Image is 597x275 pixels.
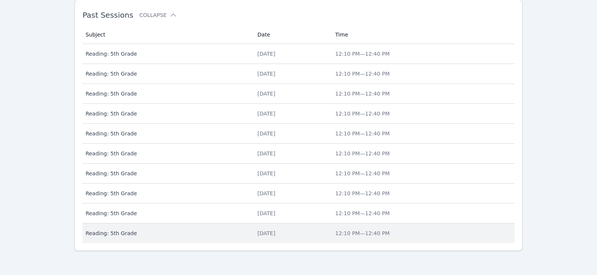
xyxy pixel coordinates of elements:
div: [DATE] [258,190,326,197]
span: 12:10 PM — 12:40 PM [335,170,390,176]
span: Reading: 5th Grade [86,170,248,177]
span: Past Sessions [82,11,133,20]
span: 12:10 PM — 12:40 PM [335,131,390,137]
span: 12:10 PM — 12:40 PM [335,230,390,236]
div: [DATE] [258,90,326,97]
tr: Reading: 5th Grade[DATE]12:10 PM—12:40 PM [82,124,515,144]
button: Collapse [139,11,177,19]
tr: Reading: 5th Grade[DATE]12:10 PM—12:40 PM [82,204,515,223]
span: 12:10 PM — 12:40 PM [335,190,390,196]
tr: Reading: 5th Grade[DATE]12:10 PM—12:40 PM [82,44,515,64]
span: 12:10 PM — 12:40 PM [335,71,390,77]
span: Reading: 5th Grade [86,50,248,58]
tr: Reading: 5th Grade[DATE]12:10 PM—12:40 PM [82,164,515,184]
th: Date [253,26,331,44]
th: Subject [82,26,253,44]
span: Reading: 5th Grade [86,130,248,137]
tr: Reading: 5th Grade[DATE]12:10 PM—12:40 PM [82,184,515,204]
div: [DATE] [258,210,326,217]
div: [DATE] [258,170,326,177]
tr: Reading: 5th Grade[DATE]12:10 PM—12:40 PM [82,104,515,124]
div: [DATE] [258,110,326,117]
span: Reading: 5th Grade [86,190,248,197]
span: Reading: 5th Grade [86,150,248,157]
div: [DATE] [258,130,326,137]
span: Reading: 5th Grade [86,90,248,97]
div: [DATE] [258,50,326,58]
th: Time [331,26,515,44]
tr: Reading: 5th Grade[DATE]12:10 PM—12:40 PM [82,84,515,104]
span: 12:10 PM — 12:40 PM [335,150,390,156]
div: [DATE] [258,70,326,77]
span: Reading: 5th Grade [86,229,248,237]
tr: Reading: 5th Grade[DATE]12:10 PM—12:40 PM [82,144,515,164]
tr: Reading: 5th Grade[DATE]12:10 PM—12:40 PM [82,64,515,84]
span: Reading: 5th Grade [86,110,248,117]
div: [DATE] [258,150,326,157]
span: 12:10 PM — 12:40 PM [335,111,390,117]
span: 12:10 PM — 12:40 PM [335,91,390,97]
tr: Reading: 5th Grade[DATE]12:10 PM—12:40 PM [82,223,515,243]
span: 12:10 PM — 12:40 PM [335,51,390,57]
div: [DATE] [258,229,326,237]
span: Reading: 5th Grade [86,210,248,217]
span: Reading: 5th Grade [86,70,248,77]
span: 12:10 PM — 12:40 PM [335,210,390,216]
